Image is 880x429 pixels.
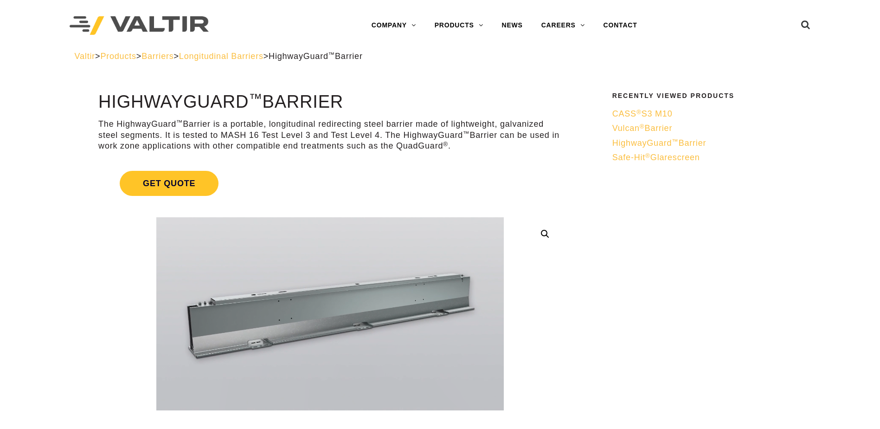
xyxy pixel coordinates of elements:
span: Get Quote [120,171,218,196]
a: CONTACT [594,16,647,35]
a: CAREERS [532,16,594,35]
sup: ® [640,123,645,130]
p: The HighwayGuard Barrier is a portable, longitudinal redirecting steel barrier made of lightweigh... [98,119,562,151]
a: Get Quote [98,160,562,207]
sup: ™ [463,130,469,137]
a: CASS®S3 M10 [612,109,800,119]
sup: ® [636,109,642,116]
h2: Recently Viewed Products [612,92,800,99]
h1: HighwayGuard Barrier [98,92,562,112]
sup: ® [645,152,650,159]
a: Products [100,52,136,61]
sup: ™ [176,119,183,126]
a: COMPANY [362,16,425,35]
span: CASS S3 M10 [612,109,673,118]
a: NEWS [493,16,532,35]
sup: ™ [672,138,678,145]
span: HighwayGuard Barrier [612,138,707,148]
img: Valtir [70,16,209,35]
a: Longitudinal Barriers [179,52,263,61]
span: HighwayGuard Barrier [269,52,363,61]
a: HighwayGuard™Barrier [612,138,800,149]
span: Vulcan Barrier [612,123,673,133]
sup: ™ [328,51,335,58]
a: Safe-Hit®Glarescreen [612,152,800,163]
a: PRODUCTS [425,16,493,35]
sup: ™ [249,91,262,106]
sup: ® [443,141,448,148]
a: Barriers [141,52,173,61]
a: Vulcan®Barrier [612,123,800,134]
a: Valtir [75,52,95,61]
div: > > > > [75,51,806,62]
span: Safe-Hit Glarescreen [612,153,700,162]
